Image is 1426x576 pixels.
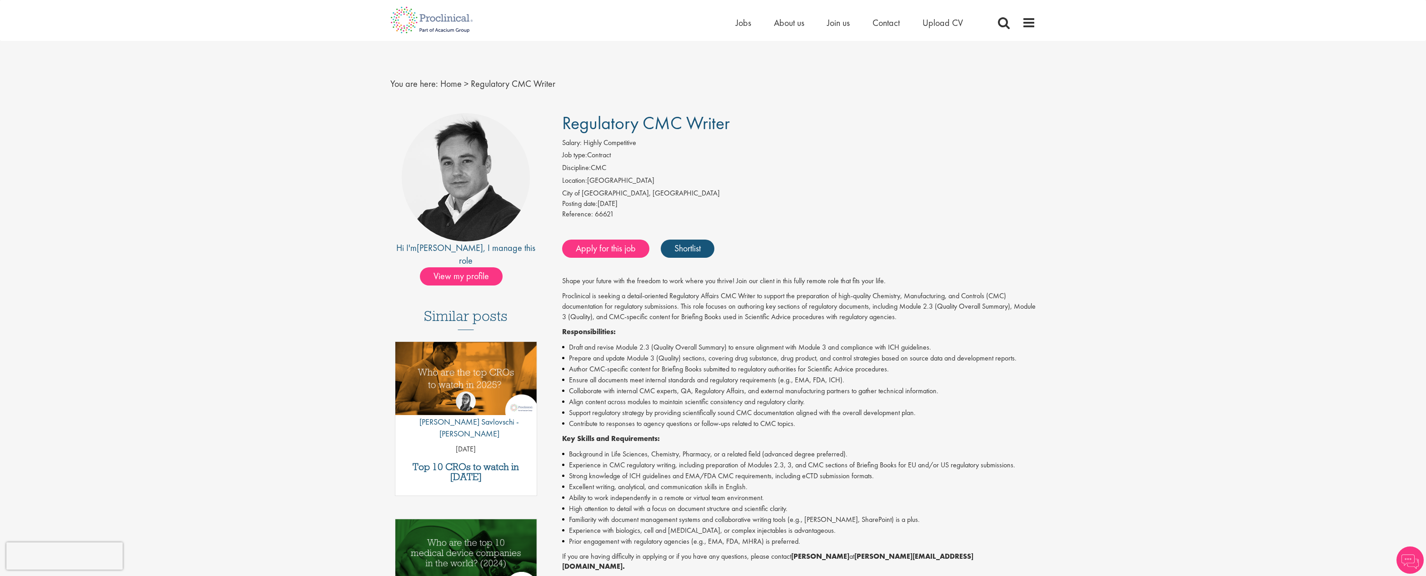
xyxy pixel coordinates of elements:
[562,276,1036,286] p: Shape your future with the freedom to work where you thrive! Join our client in this fully remote...
[774,17,804,29] a: About us
[562,175,587,186] label: Location:
[562,514,1036,525] li: Familiarity with document management systems and collaborative writing tools (e.g., [PERSON_NAME]...
[562,471,1036,481] li: Strong knowledge of ICH guidelines and EMA/FDA CMC requirements, including eCTD submission formats.
[595,209,614,219] span: 66621
[471,78,555,90] span: Regulatory CMC Writer
[6,542,123,570] iframe: reCAPTCHA
[562,551,973,571] strong: [PERSON_NAME][EMAIL_ADDRESS][DOMAIN_NAME].
[400,462,532,482] a: Top 10 CROs to watch in [DATE]
[562,449,1036,460] li: Background in Life Sciences, Chemistry, Pharmacy, or a related field (advanced degree preferred).
[562,342,1036,353] li: Draft and revise Module 2.3 (Quality Overall Summary) to ensure alignment with Module 3 and compl...
[562,188,1036,199] div: City of [GEOGRAPHIC_DATA], [GEOGRAPHIC_DATA]
[420,267,503,285] span: View my profile
[424,308,508,330] h3: Similar posts
[562,396,1036,407] li: Align content across modules to maintain scientific consistency and regulatory clarity.
[562,375,1036,386] li: Ensure all documents meet internal standards and regulatory requirements (e.g., EMA, FDA, ICH).
[464,78,469,90] span: >
[420,269,512,281] a: View my profile
[562,163,591,173] label: Discipline:
[562,240,649,258] a: Apply for this job
[562,291,1036,322] p: Proclinical is seeking a detail-oriented Regulatory Affairs CMC Writer to support the preparation...
[562,209,593,220] label: Reference:
[440,78,462,90] a: breadcrumb link
[562,150,1036,163] li: Contract
[1396,546,1424,574] img: Chatbot
[736,17,751,29] a: Jobs
[562,163,1036,175] li: CMC
[562,175,1036,188] li: [GEOGRAPHIC_DATA]
[456,391,476,411] img: Theodora Savlovschi - Wicks
[562,150,587,160] label: Job type:
[661,240,714,258] a: Shortlist
[562,386,1036,396] li: Collaborate with internal CMC experts, QA, Regulatory Affairs, and external manufacturing partner...
[395,342,537,422] a: Link to a post
[402,113,530,241] img: imeage of recruiter Peter Duvall
[562,503,1036,514] li: High attention to detail with a focus on document structure and scientific clarity.
[583,138,636,147] span: Highly Competitive
[873,17,900,29] a: Contact
[562,364,1036,375] li: Author CMC-specific content for Briefing Books submitted to regulatory authorities for Scientific...
[395,416,537,439] p: [PERSON_NAME] Savlovschi - [PERSON_NAME]
[562,327,616,336] strong: Responsibilities:
[395,342,537,415] img: Top 10 CROs 2025 | Proclinical
[827,17,850,29] a: Join us
[562,492,1036,503] li: Ability to work independently in a remote or virtual team environment.
[791,551,849,561] strong: [PERSON_NAME]
[390,241,542,267] div: Hi I'm , I manage this role
[562,481,1036,492] li: Excellent writing, analytical, and communication skills in English.
[562,418,1036,429] li: Contribute to responses to agency questions or follow-ups related to CMC topics.
[562,199,1036,209] div: [DATE]
[562,138,582,148] label: Salary:
[562,353,1036,364] li: Prepare and update Module 3 (Quality) sections, covering drug substance, drug product, and contro...
[395,444,537,455] p: [DATE]
[562,460,1036,471] li: Experience in CMC regulatory writing, including preparation of Modules 2.3, 3, and CMC sections o...
[417,242,483,254] a: [PERSON_NAME]
[562,536,1036,547] li: Prior engagement with regulatory agencies (e.g., EMA, FDA, MHRA) is preferred.
[562,525,1036,536] li: Experience with biologics, cell and [MEDICAL_DATA], or complex injectables is advantageous.
[562,551,1036,572] p: If you are having difficulty in applying or if you have any questions, please contact at
[562,111,730,135] span: Regulatory CMC Writer
[562,434,660,443] strong: Key Skills and Requirements:
[562,199,598,208] span: Posting date:
[562,407,1036,418] li: Support regulatory strategy by providing scientifically sound CMC documentation aligned with the ...
[922,17,963,29] a: Upload CV
[395,391,537,444] a: Theodora Savlovschi - Wicks [PERSON_NAME] Savlovschi - [PERSON_NAME]
[390,78,438,90] span: You are here:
